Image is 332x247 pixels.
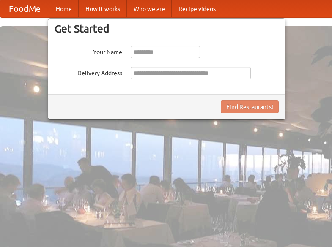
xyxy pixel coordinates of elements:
[55,22,279,35] h3: Get Started
[49,0,79,17] a: Home
[0,0,49,17] a: FoodMe
[127,0,172,17] a: Who we are
[55,67,122,77] label: Delivery Address
[221,100,279,113] button: Find Restaurants!
[172,0,222,17] a: Recipe videos
[79,0,127,17] a: How it works
[55,46,122,56] label: Your Name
